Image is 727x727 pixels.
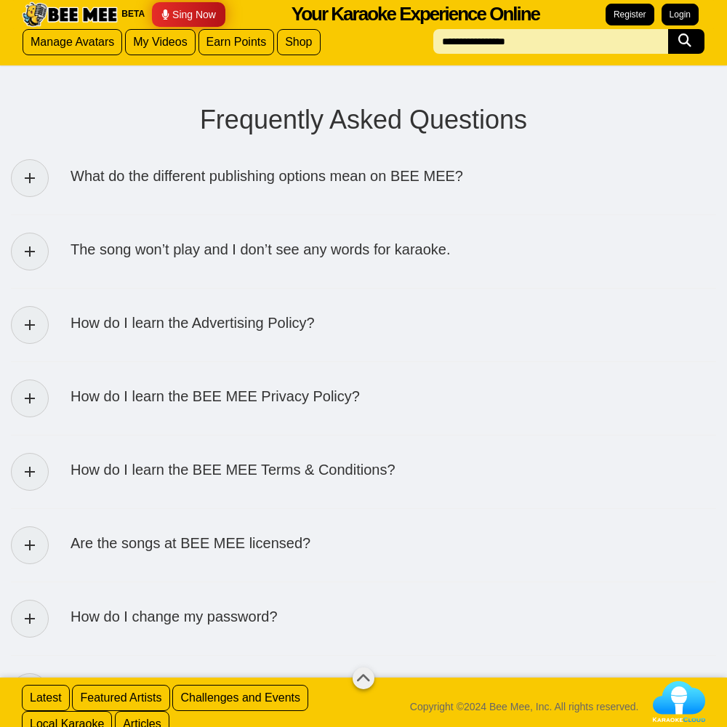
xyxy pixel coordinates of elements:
[23,29,122,55] a: Manage Avatars
[172,685,308,711] a: Challenges and Events
[71,460,395,479] h4: How do I learn the BEE MEE Terms & Conditions?
[20,1,119,28] img: Bee Mee
[71,607,278,626] h4: How do I change my password?
[121,8,145,20] span: BETA
[606,4,654,25] a: Register
[72,685,169,711] a: Featured Artists
[11,105,716,134] h1: Frequently Asked Questions
[292,1,539,28] div: Your Karaoke Experience Online
[71,387,360,406] h4: How do I learn the BEE MEE Privacy Policy?
[71,166,463,185] h4: What do the different publishing options mean on BEE MEE?
[152,2,225,27] a: Sing Now
[277,29,320,55] a: Shop
[198,29,275,55] a: Earn Points
[71,240,451,259] h4: The song won’t play and I don’t see any words for karaoke.
[662,4,699,25] a: Login
[71,313,315,332] h4: How do I learn the Advertising Policy?
[22,685,70,711] a: Latest
[125,29,195,55] a: My Videos
[410,699,639,714] span: Copyright ©2024 Bee Mee, Inc. All rights reserved.
[653,681,705,722] img: Karaoke%20Cloud%20Logo@3x.png
[71,534,310,553] h4: Are the songs at BEE MEE licensed?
